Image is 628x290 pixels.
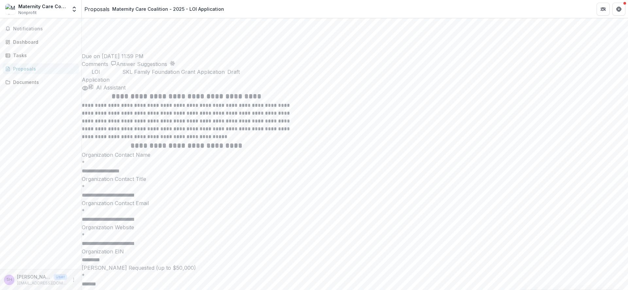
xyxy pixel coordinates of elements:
div: Proposals [13,65,74,72]
p: Organization EIN [82,248,628,255]
button: download-proposal [88,84,94,89]
button: Comments [82,60,116,68]
p: [PERSON_NAME] Requested (up to $50,000) [82,264,628,272]
span: Draft [227,68,240,76]
p: SKL Family Foundation Grant Application [122,68,225,76]
button: More [70,276,78,284]
a: Proposals [84,5,110,13]
div: Dashboard [13,39,74,45]
a: Documents [3,77,79,88]
button: AI Assistant [94,84,126,91]
a: Dashboard [3,37,79,47]
p: User [54,274,67,280]
button: Open entity switcher [70,3,79,16]
div: Samantha Harclerode [7,278,12,282]
p: Organization Contact Email [82,199,628,207]
a: Proposals [3,63,79,74]
img: Maternity Care Coalition [5,4,16,14]
button: Get Help [612,3,625,16]
p: Organization Contact Name [82,151,628,159]
div: Maternity Care Coalition - 2025 - LOI Application [112,6,224,12]
a: Tasks [3,50,79,61]
p: Organization Website [82,223,628,231]
button: Answer Suggestions [116,60,175,68]
button: Preview d6a4fd17-102c-43c3-820e-8f0342ba3d82-1.pdf [82,84,88,91]
button: Partners [597,3,610,16]
button: Notifications [3,24,79,34]
div: Tasks [13,52,74,59]
p: LOI Application [82,68,110,84]
span: Nonprofit [18,10,37,16]
div: Documents [13,79,74,86]
p: [PERSON_NAME] [17,273,51,280]
p: [EMAIL_ADDRESS][DOMAIN_NAME] [17,280,67,286]
span: Notifications [13,26,76,32]
p: Organization Contact Title [82,175,628,183]
nav: breadcrumb [84,4,227,14]
p: Due on [DATE] 11:59 PM [82,52,628,60]
div: Maternity Care Coalition [18,3,67,10]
